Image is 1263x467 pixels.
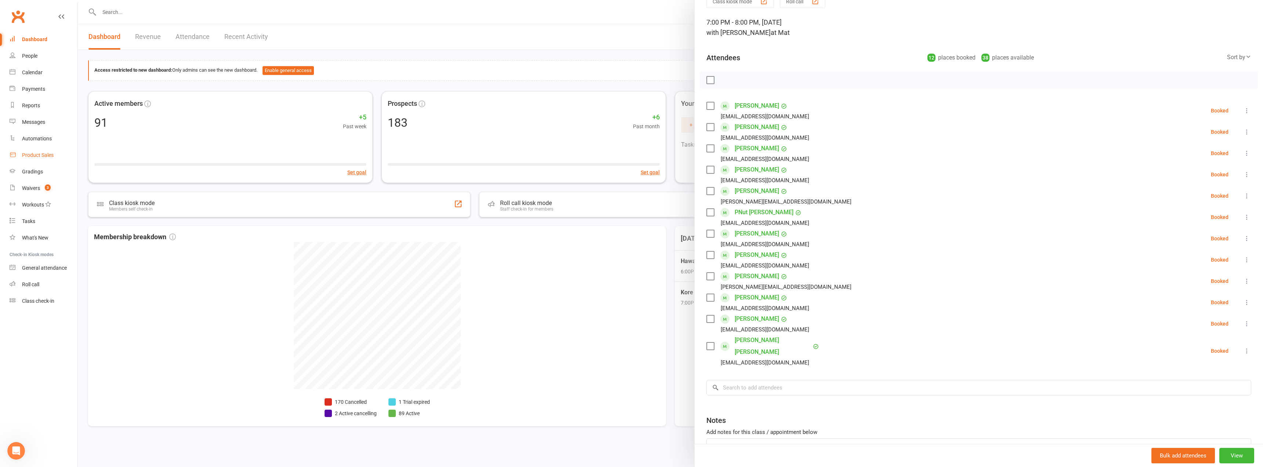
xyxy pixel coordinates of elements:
[735,228,779,240] a: [PERSON_NAME]
[10,164,77,180] a: Gradings
[721,112,809,121] div: [EMAIL_ADDRESS][DOMAIN_NAME]
[706,380,1251,395] input: Search to add attendees
[721,154,809,164] div: [EMAIL_ADDRESS][DOMAIN_NAME]
[22,69,43,75] div: Calendar
[10,293,77,309] a: Class kiosk mode
[33,54,72,60] span: [PERSON_NAME]
[22,136,52,141] div: Automations
[10,230,77,246] a: What's New
[1211,279,1228,284] div: Booked
[10,130,77,147] a: Automations
[706,415,726,425] div: Notes
[1211,257,1228,262] div: Booked
[10,276,77,293] a: Roll call
[735,292,779,303] a: [PERSON_NAME]
[35,241,41,247] button: Upload attachment
[10,31,77,48] a: Dashboard
[22,36,47,42] div: Dashboard
[981,53,1034,63] div: places available
[721,240,809,249] div: [EMAIL_ADDRESS][DOMAIN_NAME]
[22,265,67,271] div: General attendance
[10,147,77,164] a: Product Sales
[1211,172,1228,177] div: Booked
[22,202,44,208] div: Workouts
[72,54,107,60] span: from Clubworx
[7,442,25,460] iframe: Intercom live chat
[927,53,976,63] div: places booked
[126,238,138,249] button: Send a message…
[721,133,809,143] div: [EMAIL_ADDRESS][DOMAIN_NAME]
[735,185,779,197] a: [PERSON_NAME]
[771,29,790,36] span: at Mat
[22,218,35,224] div: Tasks
[23,241,29,247] button: Gif picker
[1211,151,1228,156] div: Booked
[1211,108,1228,113] div: Booked
[10,81,77,97] a: Payments
[1211,321,1228,326] div: Booked
[735,313,779,325] a: [PERSON_NAME]
[721,325,809,334] div: [EMAIL_ADDRESS][DOMAIN_NAME]
[1211,129,1228,134] div: Booked
[1211,348,1228,353] div: Booked
[735,334,811,358] a: [PERSON_NAME] [PERSON_NAME]
[721,303,809,313] div: [EMAIL_ADDRESS][DOMAIN_NAME]
[36,9,80,17] p: Active over [DATE]
[1211,193,1228,198] div: Booked
[128,3,142,17] button: Home
[10,180,77,197] a: Waivers 3
[721,197,851,206] div: [PERSON_NAME][EMAIL_ADDRESS][DOMAIN_NAME]
[706,53,740,63] div: Attendees
[721,218,809,228] div: [EMAIL_ADDRESS][DOMAIN_NAME]
[10,97,77,114] a: Reports
[735,100,779,112] a: [PERSON_NAME]
[22,235,48,241] div: What's New
[36,4,83,9] h1: [PERSON_NAME]
[735,270,779,282] a: [PERSON_NAME]
[735,249,779,261] a: [PERSON_NAME]
[981,54,989,62] div: 38
[6,42,141,118] div: Emily says…
[10,213,77,230] a: Tasks
[735,143,779,154] a: [PERSON_NAME]
[1227,53,1251,62] div: Sort by
[6,225,141,238] textarea: Message…
[10,64,77,81] a: Calendar
[735,164,779,176] a: [PERSON_NAME]
[9,7,27,26] a: Clubworx
[1211,215,1228,220] div: Booked
[721,261,809,270] div: [EMAIL_ADDRESS][DOMAIN_NAME]
[1151,448,1215,463] button: Bulk add attendees
[22,152,54,158] div: Product Sales
[10,197,77,213] a: Workouts
[22,119,45,125] div: Messages
[1211,300,1228,305] div: Booked
[5,3,19,17] button: go back
[11,241,17,247] button: Emoji picker
[22,298,54,304] div: Class check-in
[45,184,51,191] span: 3
[1219,448,1254,463] button: View
[721,282,851,292] div: [PERSON_NAME][EMAIL_ADDRESS][DOMAIN_NAME]
[721,358,809,367] div: [EMAIL_ADDRESS][DOMAIN_NAME]
[22,103,40,108] div: Reports
[22,86,45,92] div: Payments
[10,260,77,276] a: General attendance kiosk mode
[22,185,40,191] div: Waivers
[706,428,1251,437] div: Add notes for this class / appointment below
[22,53,37,59] div: People
[21,4,33,16] img: Profile image for Emily
[15,51,27,63] img: Profile image for Emily
[735,206,793,218] a: PNut [PERSON_NAME]
[10,114,77,130] a: Messages
[706,29,771,36] span: with [PERSON_NAME]
[927,54,936,62] div: 12
[735,121,779,133] a: [PERSON_NAME]
[10,48,77,64] a: People
[1211,236,1228,241] div: Booked
[706,17,1251,38] div: 7:00 PM - 8:00 PM, [DATE]
[721,176,809,185] div: [EMAIL_ADDRESS][DOMAIN_NAME]
[6,42,141,109] div: Profile image for Emily[PERSON_NAME]from Clubworx
[22,169,43,175] div: Gradings
[22,281,39,287] div: Roll call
